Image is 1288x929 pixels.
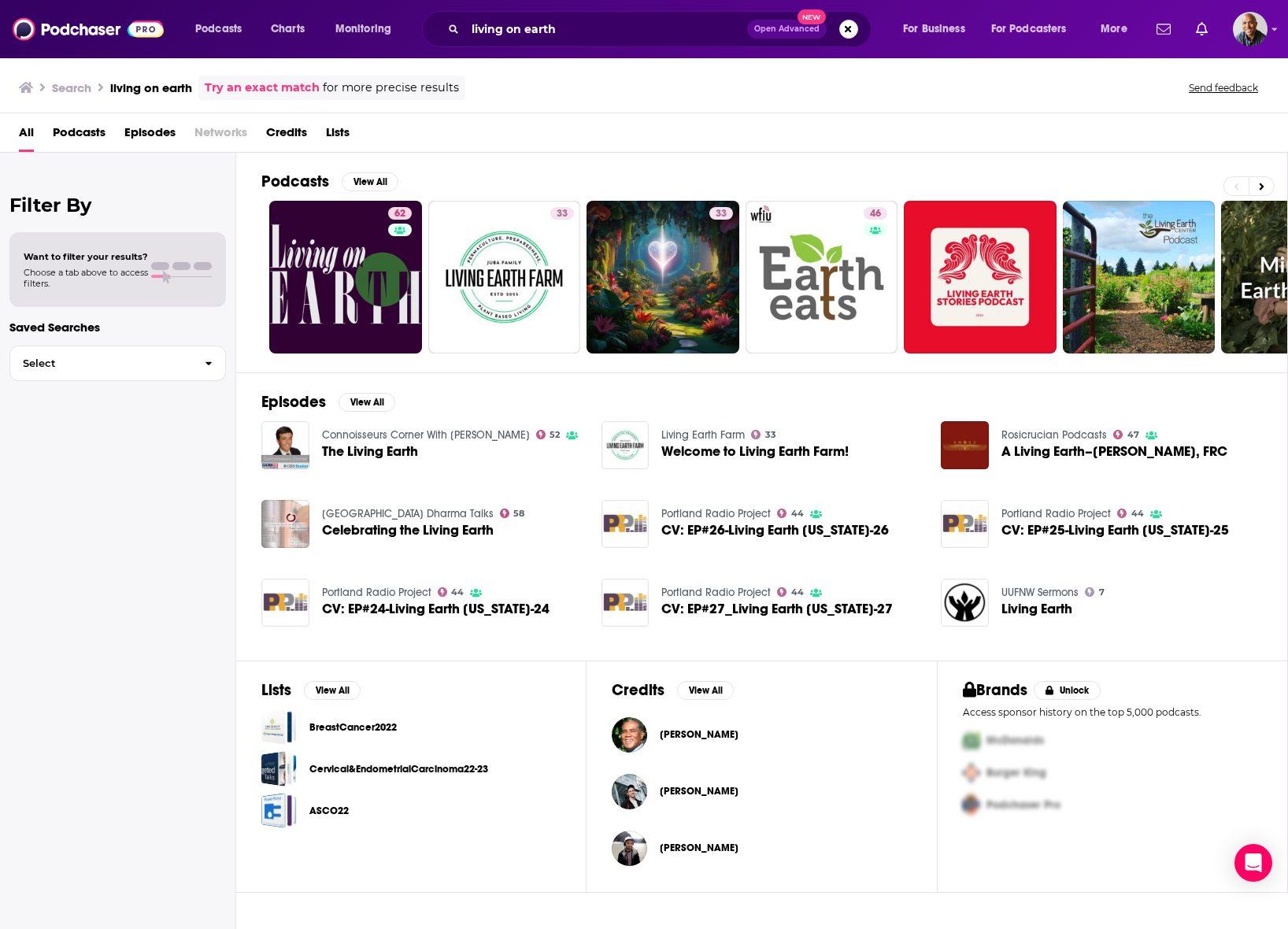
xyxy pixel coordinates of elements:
[612,717,647,753] img: Steve Curwood
[661,445,849,458] span: Welcome to Living Earth Farm!
[777,509,804,518] a: 44
[892,17,985,42] button: open menu
[322,445,418,458] a: The Living Earth
[612,766,911,816] button: Josh CruteJosh Crute
[324,17,412,42] button: open menu
[963,706,1262,718] p: Access sponsor history on the top 5,000 podcasts.
[322,507,494,520] a: San Francisco Zen Center Dharma Talks
[339,393,395,412] button: View All
[660,785,738,798] a: Josh Crute
[1099,589,1105,596] span: 7
[1190,16,1214,43] a: Show notifications dropdown
[981,17,1090,42] button: open menu
[536,430,561,439] a: 52
[9,194,226,217] h2: Filter By
[601,579,650,627] img: CV: EP#27_Living Earth Oregon-27
[941,421,989,469] img: A Living Earth–Irving Soderland, FRC
[986,734,1044,747] span: McDonalds
[903,18,965,40] span: For Business
[941,579,989,627] a: Living Earth
[309,802,349,820] a: ASCO22
[612,774,647,809] img: Josh Crute
[986,766,1046,779] span: Burger King
[864,207,887,220] a: 46
[777,587,804,597] a: 44
[986,798,1060,812] span: Podchaser Pro
[612,831,647,866] img: Emmett FitzGerald
[661,524,889,537] span: CV: EP#26-Living Earth [US_STATE]-26
[184,17,262,42] button: open menu
[322,524,494,537] a: Celebrating the Living Earth
[24,267,148,289] span: Choose a tab above to access filters.
[9,346,226,381] button: Select
[1101,18,1127,40] span: More
[941,500,989,548] img: CV: EP#25-Living Earth Oregon-25
[612,680,664,700] h2: Credits
[322,602,550,616] span: CV: EP#24-Living Earth [US_STATE]-24
[261,392,395,412] a: EpisodesView All
[991,18,1067,40] span: For Podcasters
[765,431,776,439] span: 33
[557,206,568,222] span: 33
[451,589,464,596] span: 44
[870,206,881,222] span: 46
[751,430,776,439] a: 33
[709,207,733,220] a: 33
[1233,12,1268,46] button: Show profile menu
[660,785,738,798] span: [PERSON_NAME]
[660,842,738,854] span: [PERSON_NAME]
[587,201,739,353] a: 33
[746,201,898,353] a: 46
[963,680,1028,700] h2: Brands
[1234,844,1272,882] div: Open Intercom Messenger
[1085,587,1105,597] a: 7
[309,761,488,778] a: Cervical&EndometrialCarcinoma22-23
[261,500,309,548] img: Celebrating the Living Earth
[13,14,164,44] img: Podchaser - Follow, Share and Rate Podcasts
[438,587,464,597] a: 44
[194,120,247,152] span: Networks
[661,524,889,537] a: CV: EP#26-Living Earth Oregon-26
[10,358,192,368] span: Select
[601,421,650,469] img: Welcome to Living Earth Farm!
[660,842,738,854] a: Emmett FitzGerald
[271,18,305,40] span: Charts
[326,120,350,152] a: Lists
[500,509,525,518] a: 58
[53,120,105,152] a: Podcasts
[261,751,297,787] a: Cervical&EndometrialCarcinoma22-23
[1233,12,1268,46] span: Logged in as EricBarnett-SupportingCast
[612,823,911,873] button: Emmett FitzGeraldEmmett FitzGerald
[261,680,361,700] a: ListsView All
[661,428,745,442] a: Living Earth Farm
[1001,602,1072,616] span: Living Earth
[1127,431,1139,439] span: 47
[261,172,329,191] h2: Podcasts
[957,789,986,821] img: Third Pro Logo
[1001,586,1079,599] a: UUFNW Sermons
[266,120,307,152] span: Credits
[754,25,820,33] span: Open Advanced
[1150,16,1177,43] a: Show notifications dropdown
[661,602,893,616] span: CV: EP#27_Living Earth [US_STATE]-27
[550,431,560,439] span: 52
[550,207,574,220] a: 33
[798,9,826,24] span: New
[261,579,309,627] img: CV: EP#24-Living Earth Oregon-24
[335,18,391,40] span: Monitoring
[19,120,34,152] span: All
[661,507,771,520] a: Portland Radio Project
[1001,524,1229,537] span: CV: EP#25-Living Earth [US_STATE]-25
[1233,12,1268,46] img: User Profile
[9,320,226,335] p: Saved Searches
[1113,430,1139,439] a: 47
[322,602,550,616] a: CV: EP#24-Living Earth Oregon-24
